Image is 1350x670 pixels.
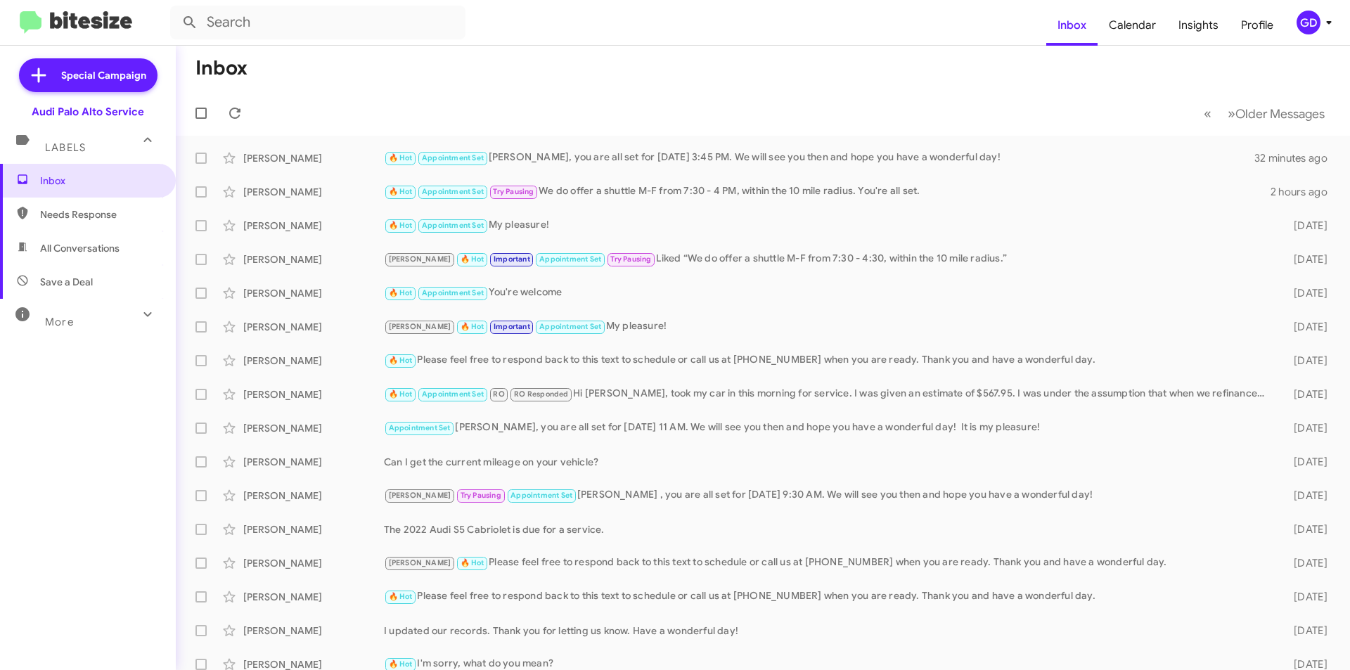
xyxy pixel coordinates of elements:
button: Next [1219,99,1333,128]
button: Previous [1195,99,1220,128]
div: You're welcome [384,285,1271,301]
span: 🔥 Hot [389,389,413,399]
span: 🔥 Hot [389,221,413,230]
div: The 2022 Audi S5 Cabriolet is due for a service. [384,522,1271,536]
span: Try Pausing [493,187,534,196]
span: 🔥 Hot [389,288,413,297]
span: 🔥 Hot [461,558,484,567]
span: Older Messages [1235,106,1325,122]
span: More [45,316,74,328]
span: Labels [45,141,86,154]
span: Special Campaign [61,68,146,82]
div: We do offer a shuttle M-F from 7:30 - 4 PM, within the 10 mile radius. You're all set. [384,183,1271,200]
span: [PERSON_NAME] [389,558,451,567]
span: 🔥 Hot [389,187,413,196]
div: GD [1297,11,1320,34]
span: Appointment Set [422,389,484,399]
span: « [1204,105,1211,122]
span: 🔥 Hot [389,153,413,162]
div: [PERSON_NAME], you are all set for [DATE] 3:45 PM. We will see you then and hope you have a wonde... [384,150,1254,166]
div: [DATE] [1271,252,1339,266]
span: 🔥 Hot [461,255,484,264]
div: Please feel free to respond back to this text to schedule or call us at [PHONE_NUMBER] when you a... [384,588,1271,605]
span: Needs Response [40,207,160,221]
div: I updated our records. Thank you for letting us know. Have a wonderful day! [384,624,1271,638]
div: [DATE] [1271,455,1339,469]
div: [DATE] [1271,556,1339,570]
div: [DATE] [1271,624,1339,638]
span: [PERSON_NAME] [389,322,451,331]
nav: Page navigation example [1196,99,1333,128]
span: [PERSON_NAME] [389,491,451,500]
a: Inbox [1046,5,1098,46]
div: [PERSON_NAME] [243,185,384,199]
input: Search [170,6,465,39]
div: [DATE] [1271,320,1339,334]
div: [PERSON_NAME] [243,590,384,604]
div: 32 minutes ago [1254,151,1339,165]
div: [PERSON_NAME] [243,387,384,401]
div: [PERSON_NAME] [243,455,384,469]
div: [PERSON_NAME] [243,421,384,435]
div: [DATE] [1271,286,1339,300]
div: [PERSON_NAME], you are all set for [DATE] 11 AM. We will see you then and hope you have a wonderf... [384,420,1271,436]
div: [PERSON_NAME] [243,522,384,536]
div: My pleasure! [384,318,1271,335]
div: Liked “We do offer a shuttle M-F from 7:30 - 4:30, within the 10 mile radius.” [384,251,1271,267]
button: GD [1285,11,1335,34]
span: Appointment Set [539,255,601,264]
div: [PERSON_NAME] [243,556,384,570]
div: [DATE] [1271,590,1339,604]
div: [PERSON_NAME] [243,489,384,503]
span: Important [494,322,530,331]
span: Try Pausing [610,255,651,264]
span: 🔥 Hot [461,322,484,331]
span: Appointment Set [422,187,484,196]
a: Calendar [1098,5,1167,46]
div: [PERSON_NAME] [243,320,384,334]
span: Appointment Set [510,491,572,500]
span: Try Pausing [461,491,501,500]
div: My pleasure! [384,217,1271,233]
span: » [1228,105,1235,122]
span: Appointment Set [422,153,484,162]
div: [PERSON_NAME] [243,286,384,300]
a: Profile [1230,5,1285,46]
div: [PERSON_NAME] [243,354,384,368]
span: [PERSON_NAME] [389,255,451,264]
div: [DATE] [1271,387,1339,401]
div: [DATE] [1271,421,1339,435]
div: [DATE] [1271,354,1339,368]
span: Inbox [40,174,160,188]
a: Special Campaign [19,58,157,92]
div: [PERSON_NAME] [243,219,384,233]
span: Appointment Set [539,322,601,331]
span: Appointment Set [389,423,451,432]
div: Please feel free to respond back to this text to schedule or call us at [PHONE_NUMBER] when you a... [384,352,1271,368]
div: Please feel free to respond back to this text to schedule or call us at [PHONE_NUMBER] when you a... [384,555,1271,571]
span: 🔥 Hot [389,659,413,669]
a: Insights [1167,5,1230,46]
span: Appointment Set [422,288,484,297]
div: Audi Palo Alto Service [32,105,144,119]
span: RO Responded [514,389,568,399]
div: [DATE] [1271,219,1339,233]
div: [DATE] [1271,522,1339,536]
div: Hi [PERSON_NAME], took my car in this morning for service. I was given an estimate of $567.95. I ... [384,386,1271,402]
span: RO [493,389,504,399]
span: All Conversations [40,241,120,255]
div: [DATE] [1271,489,1339,503]
div: [PERSON_NAME] [243,252,384,266]
div: Can I get the current mileage on your vehicle? [384,455,1271,469]
div: [PERSON_NAME] [243,151,384,165]
span: 🔥 Hot [389,592,413,601]
h1: Inbox [195,57,247,79]
span: Save a Deal [40,275,93,289]
span: Important [494,255,530,264]
span: 🔥 Hot [389,356,413,365]
div: [PERSON_NAME] [243,624,384,638]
